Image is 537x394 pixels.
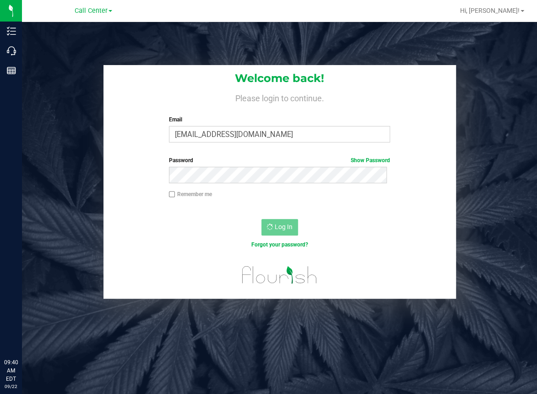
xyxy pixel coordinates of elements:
[169,191,175,197] input: Remember me
[460,7,520,14] span: Hi, [PERSON_NAME]!
[235,258,324,291] img: flourish_logo.svg
[4,383,18,390] p: 09/22
[7,46,16,55] inline-svg: Call Center
[75,7,108,15] span: Call Center
[103,92,456,103] h4: Please login to continue.
[261,219,298,235] button: Log In
[169,115,390,124] label: Email
[251,241,308,248] a: Forgot your password?
[4,358,18,383] p: 09:40 AM EDT
[103,72,456,84] h1: Welcome back!
[169,190,212,198] label: Remember me
[275,223,293,230] span: Log In
[351,157,390,164] a: Show Password
[169,157,193,164] span: Password
[7,66,16,75] inline-svg: Reports
[7,27,16,36] inline-svg: Inventory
